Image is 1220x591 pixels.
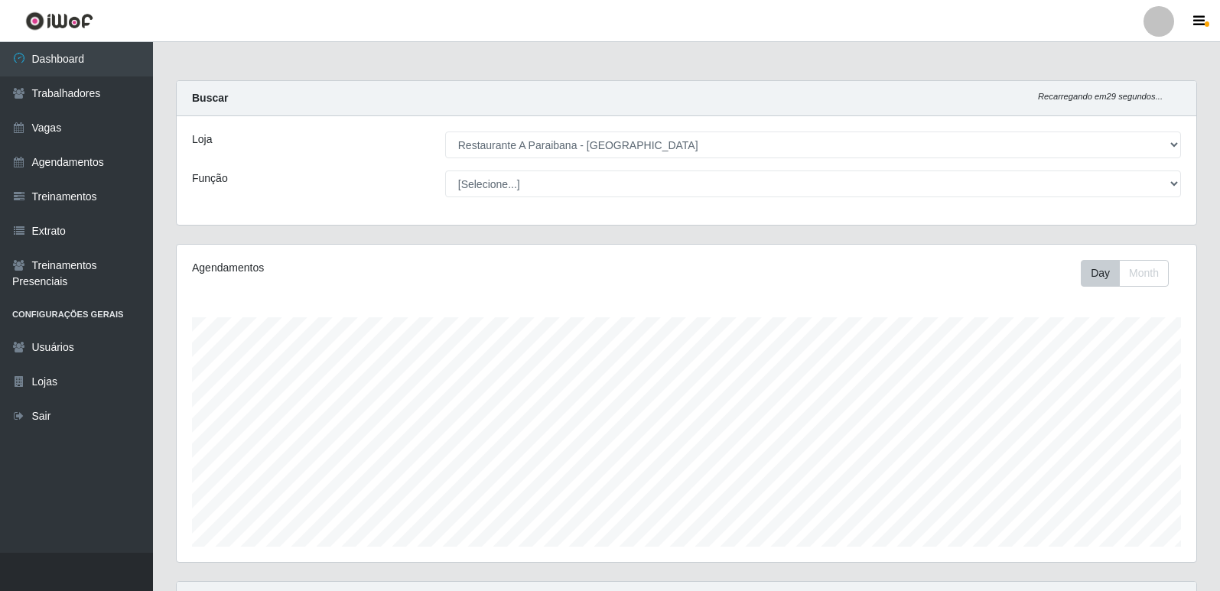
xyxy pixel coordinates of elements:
img: CoreUI Logo [25,11,93,31]
div: First group [1081,260,1169,287]
strong: Buscar [192,92,228,104]
label: Função [192,170,228,187]
button: Day [1081,260,1120,287]
div: Agendamentos [192,260,590,276]
i: Recarregando em 29 segundos... [1038,92,1163,101]
label: Loja [192,132,212,148]
div: Toolbar with button groups [1081,260,1181,287]
button: Month [1119,260,1169,287]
